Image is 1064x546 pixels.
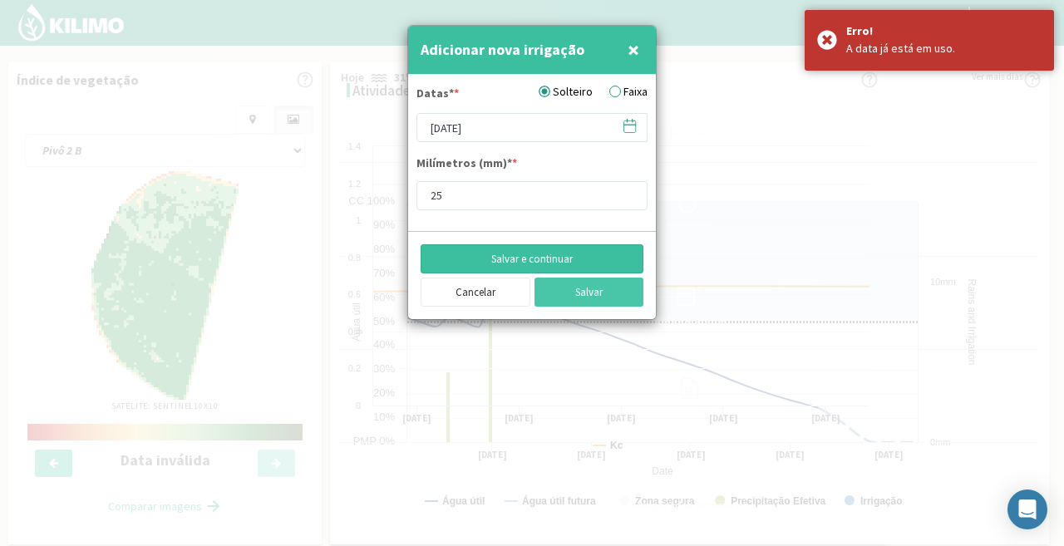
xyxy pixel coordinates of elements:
[553,84,593,99] font: Solteiro
[575,285,603,299] font: Salvar
[456,285,495,299] font: Cancelar
[846,22,1042,40] div: Erro!
[421,40,584,59] font: Adicionar nova irrigação
[491,252,573,266] font: Salvar e continuar
[623,84,648,99] font: Faixa
[421,278,530,307] button: Cancelar
[623,33,643,66] button: Fechar
[416,155,512,170] font: Milímetros (mm)*
[416,86,454,101] font: Datas*
[1007,489,1047,529] div: Abra o Intercom Messenger
[534,278,644,307] button: Salvar
[628,36,639,63] font: ×
[846,41,955,56] font: A data já está em uso.
[846,23,873,38] font: Erro!
[846,40,1042,57] div: A data já está em uso.
[421,244,643,273] button: Salvar e continuar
